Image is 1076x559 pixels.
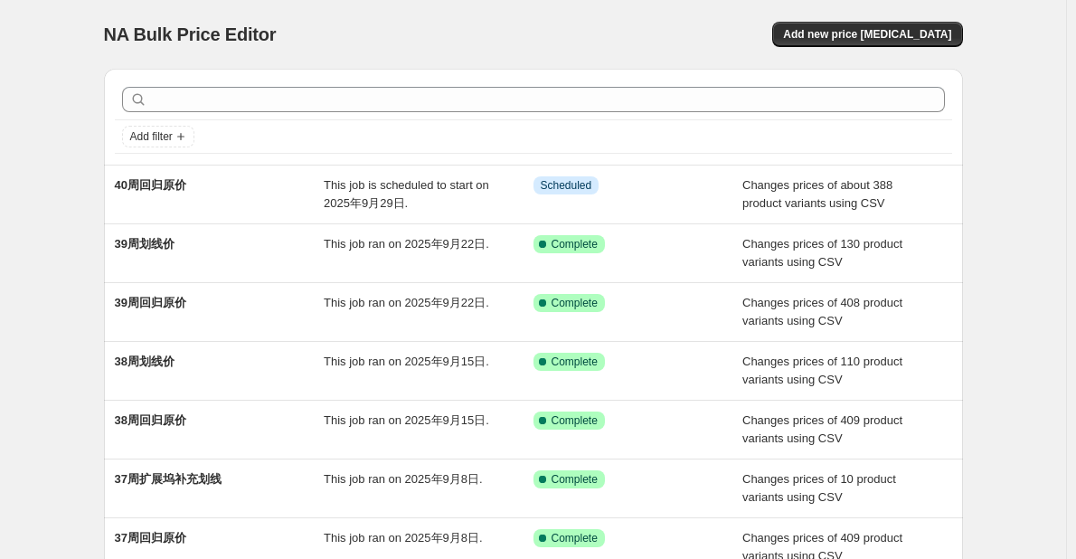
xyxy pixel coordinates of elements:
span: 38周回归原价 [115,413,186,427]
span: Changes prices of about 388 product variants using CSV [742,178,892,210]
span: NA Bulk Price Editor [104,24,277,44]
span: Changes prices of 110 product variants using CSV [742,355,902,386]
span: 37周扩展坞补充划线 [115,472,222,486]
span: This job ran on 2025年9月15日. [324,355,489,368]
span: Complete [552,472,598,487]
span: Complete [552,355,598,369]
button: Add filter [122,126,194,147]
span: 39周划线价 [115,237,175,251]
span: This job ran on 2025年9月8日. [324,531,483,545]
span: Changes prices of 130 product variants using CSV [742,237,902,269]
span: Complete [552,413,598,428]
span: 37周回归原价 [115,531,186,545]
span: This job ran on 2025年9月8日. [324,472,483,486]
span: This job is scheduled to start on 2025年9月29日. [324,178,489,210]
span: Add filter [130,129,173,144]
span: Changes prices of 409 product variants using CSV [742,413,902,445]
span: This job ran on 2025年9月22日. [324,237,489,251]
span: Complete [552,296,598,310]
span: Complete [552,237,598,251]
span: Changes prices of 10 product variants using CSV [742,472,896,504]
span: This job ran on 2025年9月15日. [324,413,489,427]
span: Complete [552,531,598,545]
span: 40周回归原价 [115,178,186,192]
span: Scheduled [541,178,592,193]
span: 38周划线价 [115,355,175,368]
span: This job ran on 2025年9月22日. [324,296,489,309]
span: 39周回归原价 [115,296,186,309]
span: Changes prices of 408 product variants using CSV [742,296,902,327]
span: Add new price [MEDICAL_DATA] [783,27,951,42]
button: Add new price [MEDICAL_DATA] [772,22,962,47]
